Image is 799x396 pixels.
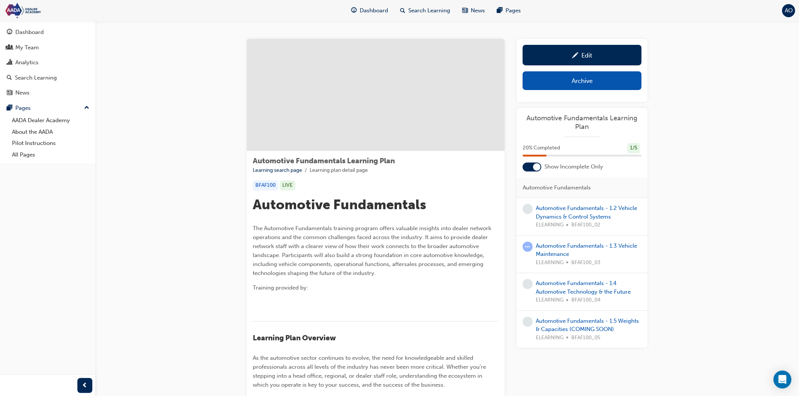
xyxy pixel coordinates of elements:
button: AO [782,4,795,17]
div: LIVE [280,180,295,191]
a: search-iconSearch Learning [394,3,456,18]
span: Show Incomplete Only [544,163,603,171]
span: Automotive Fundamentals [523,183,591,192]
span: The Automotive Fundamentals training program offers valuable insights into dealer network operati... [253,225,493,276]
span: ELEARNING [536,296,563,304]
span: 20 % Completed [523,144,560,152]
div: Dashboard [15,28,44,37]
span: news-icon [7,90,12,96]
div: Analytics [15,58,39,67]
span: up-icon [84,103,89,113]
span: BFAF100_04 [571,296,600,304]
button: Archive [523,71,642,90]
a: Automotive Fundamentals - 1.4 Automotive Technology & the Future [536,280,631,295]
span: ELEARNING [536,259,563,267]
a: Pilot Instructions [9,137,92,149]
span: ELEARNING [536,334,563,342]
a: About the AADA [9,126,92,138]
a: guage-iconDashboard [345,3,394,18]
a: Learning search page [253,167,302,173]
span: Automotive Fundamentals Learning Plan [253,157,395,165]
span: learningRecordVerb_NONE-icon [523,204,533,214]
span: Learning Plan Overview [253,334,336,342]
a: Dashboard [3,25,92,39]
span: search-icon [7,75,12,81]
div: Pages [15,104,31,112]
span: BFAF100_05 [571,334,600,342]
span: prev-icon [82,381,88,390]
button: Pages [3,101,92,115]
a: Automotive Fundamentals - 1.5 Weights & Capacities (COMING SOON) [536,318,639,333]
a: Search Learning [3,71,92,85]
div: My Team [15,43,39,52]
span: pencil-icon [572,52,578,60]
img: Trak [4,2,90,19]
span: BFAF100_03 [571,259,600,267]
a: AADA Dealer Academy [9,115,92,126]
span: BFAF100_02 [571,221,600,229]
a: My Team [3,41,92,55]
div: Archive [572,77,593,84]
div: Search Learning [15,74,57,82]
span: Training provided by: [253,284,308,291]
div: News [15,89,30,97]
span: Search Learning [408,6,450,15]
div: BFAF100 [253,180,278,191]
span: learningRecordVerb_ATTEMPT-icon [523,242,533,252]
div: 1 / 5 [627,143,640,153]
a: Analytics [3,56,92,69]
a: Edit [523,45,642,65]
span: pages-icon [497,6,503,15]
a: Automotive Fundamentals Learning Plan [523,114,642,131]
span: As the automotive sector continues to evolve, the need for knowledgeable and skilled professional... [253,355,488,388]
span: people-icon [7,44,12,51]
span: chart-icon [7,59,12,66]
div: Open Intercom Messenger [774,371,792,389]
button: DashboardMy TeamAnalyticsSearch LearningNews [3,24,92,101]
span: guage-icon [351,6,357,15]
span: learningRecordVerb_NONE-icon [523,279,533,289]
span: Pages [505,6,521,15]
span: pages-icon [7,105,12,112]
span: news-icon [462,6,468,15]
a: pages-iconPages [491,3,527,18]
span: Automotive Fundamentals [253,197,426,213]
a: News [3,86,92,100]
span: News [471,6,485,15]
a: Automotive Fundamentals - 1.3 Vehicle Maintenance [536,242,637,258]
span: guage-icon [7,29,12,36]
span: search-icon [400,6,405,15]
div: Edit [581,52,592,59]
span: Dashboard [360,6,388,15]
a: news-iconNews [456,3,491,18]
a: All Pages [9,149,92,161]
span: AO [785,6,793,15]
span: learningRecordVerb_NONE-icon [523,317,533,327]
span: ELEARNING [536,221,563,229]
a: Automotive Fundamentals - 1.2 Vehicle Dynamics & Control Systems [536,205,637,220]
li: Learning plan detail page [310,166,368,175]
